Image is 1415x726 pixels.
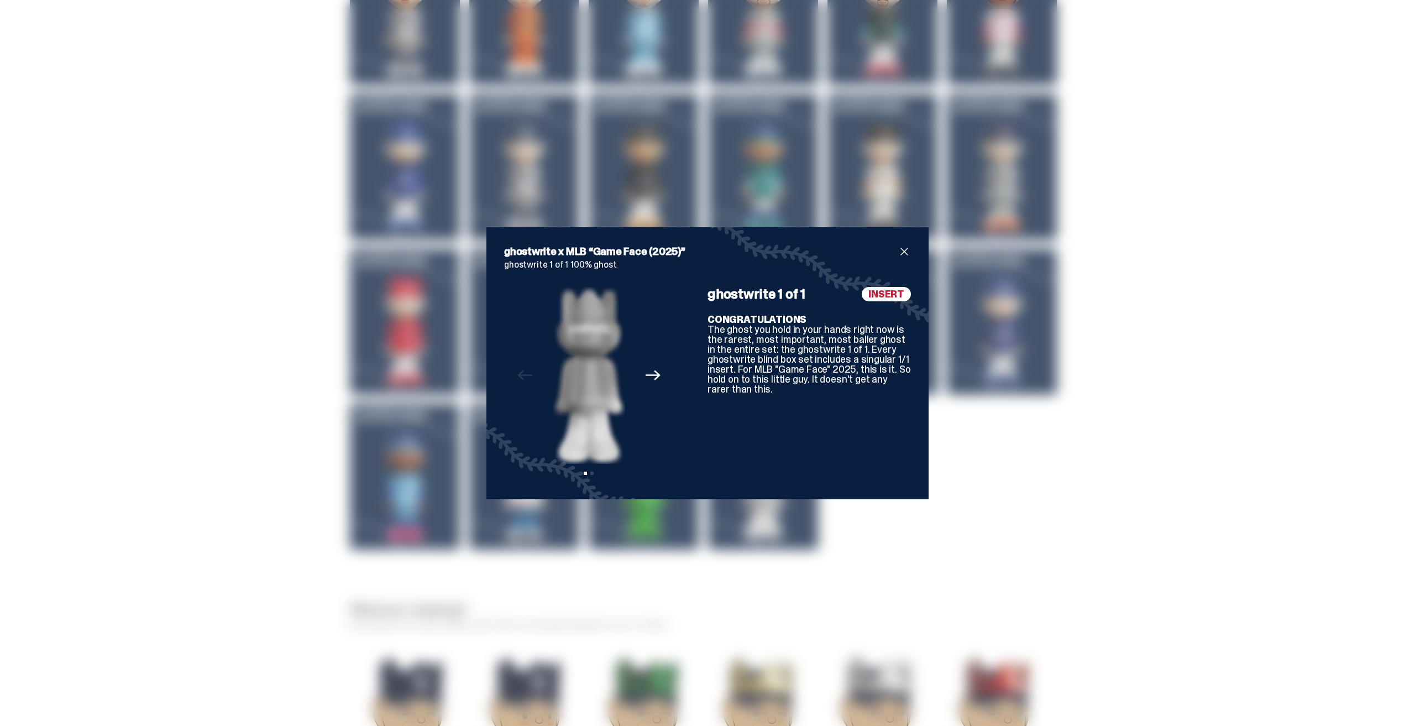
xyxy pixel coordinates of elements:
button: Next [641,363,665,388]
b: CONGRATULATIONS [707,313,806,326]
img: ghostwrite%20mlb%20game%20face%201of1%20front.png [518,287,659,464]
h4: ghostwrite 1 of 1 [707,288,805,301]
button: View slide 1 [584,472,587,475]
h2: ghostwrite x MLB “Game Face (2025)” [504,245,898,258]
button: View slide 2 [590,472,594,475]
p: ghostwrite 1 of 1 100% ghost [504,260,911,269]
div: The ghost you hold in your hands right now is the rarest, most important, most baller ghost in th... [707,315,911,421]
button: close [898,245,911,258]
span: INSERT [862,287,911,301]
